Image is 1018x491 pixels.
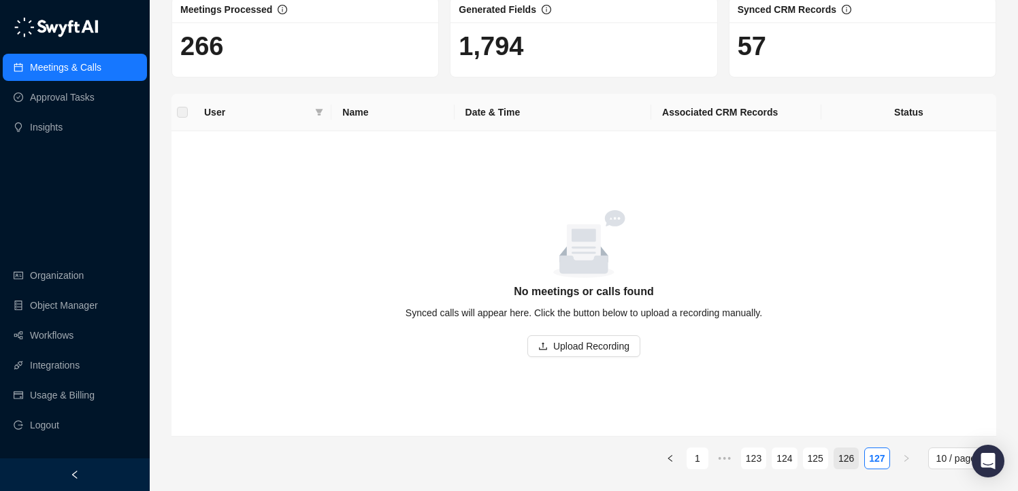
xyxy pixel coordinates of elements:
[30,322,73,349] a: Workflows
[896,447,917,469] button: right
[742,448,766,469] a: 123
[659,447,681,469] li: Previous Page
[455,94,651,131] th: Date & Time
[738,31,987,62] h1: 57
[278,5,287,14] span: info-circle
[30,382,95,409] a: Usage & Billing
[865,448,889,469] a: 127
[30,54,101,81] a: Meetings & Calls
[331,94,454,131] th: Name
[30,411,59,439] span: Logout
[30,114,63,141] a: Insights
[14,17,99,37] img: logo-05li4sbe.png
[834,448,858,469] a: 126
[14,420,23,430] span: logout
[738,4,836,15] span: Synced CRM Records
[30,292,98,319] a: Object Manager
[804,448,827,469] a: 125
[30,84,95,111] a: Approval Tasks
[842,5,851,14] span: info-circle
[651,94,821,131] th: Associated CRM Records
[180,31,430,62] h1: 266
[864,447,889,469] li: 127
[659,447,681,469] button: left
[972,445,1004,477] div: Open Intercom Messenger
[315,108,323,116] span: filter
[204,105,310,120] span: User
[936,448,988,469] span: 10 / page
[459,4,536,15] span: Generated Fields
[542,5,551,14] span: info-circle
[180,4,272,15] span: Meetings Processed
[459,31,708,62] h1: 1,794
[741,447,766,469] li: 123
[687,447,708,469] li: 1
[666,454,674,462] span: left
[772,448,796,469] a: 124
[527,335,640,357] button: Upload Recording
[553,339,629,354] span: Upload Recording
[538,341,548,351] span: upload
[70,470,80,479] span: left
[188,284,980,300] h5: No meetings or calls found
[714,447,736,469] li: Previous 5 Pages
[821,94,996,131] th: Status
[803,447,828,469] li: 125
[834,447,859,469] li: 126
[902,454,910,462] span: right
[928,447,996,469] div: Page Size
[772,447,797,469] li: 124
[896,447,917,469] li: Next Page
[30,352,80,379] a: Integrations
[30,262,84,289] a: Organization
[312,102,326,122] span: filter
[714,447,736,469] span: •••
[687,448,708,469] a: 1
[406,307,762,318] span: Synced calls will appear here. Click the button below to upload a recording manually.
